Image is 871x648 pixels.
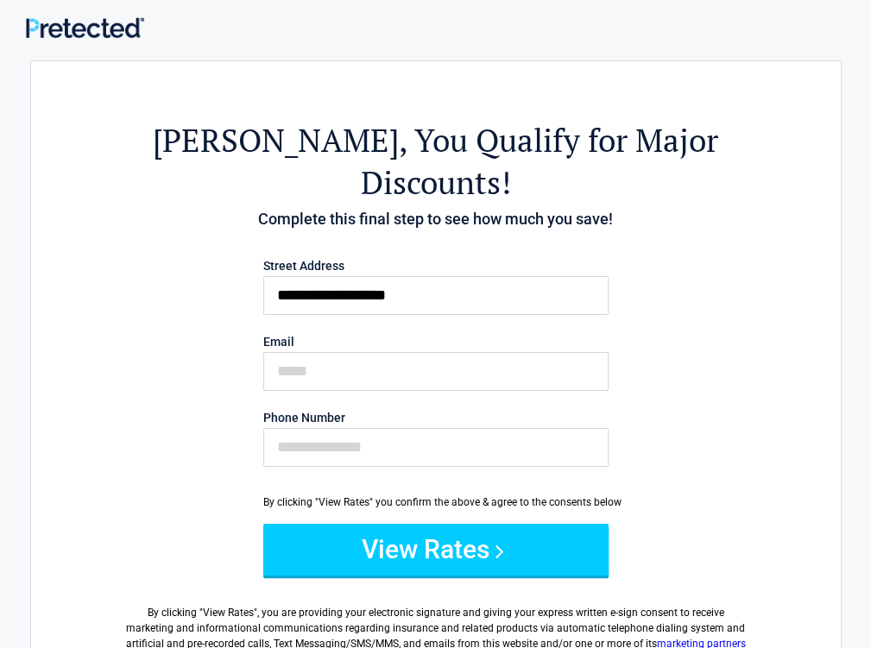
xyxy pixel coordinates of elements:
span: View Rates [203,607,254,619]
h2: , You Qualify for Major Discounts! [126,119,746,204]
label: Email [263,336,609,348]
img: Main Logo [26,17,144,39]
span: [PERSON_NAME] [153,119,399,161]
label: Phone Number [263,412,609,424]
div: By clicking "View Rates" you confirm the above & agree to the consents below [263,494,609,510]
label: Street Address [263,260,609,272]
button: View Rates [263,524,609,576]
h4: Complete this final step to see how much you save! [126,208,746,230]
